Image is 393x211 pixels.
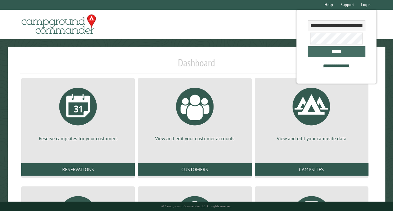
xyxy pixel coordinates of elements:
[161,204,232,208] small: © Campground Commander LLC. All rights reserved.
[138,163,251,176] a: Customers
[29,135,127,142] p: Reserve campsites for your customers
[262,83,361,142] a: View and edit your campsite data
[255,163,368,176] a: Campsites
[145,83,244,142] a: View and edit your customer accounts
[262,135,361,142] p: View and edit your campsite data
[145,135,244,142] p: View and edit your customer accounts
[21,163,135,176] a: Reservations
[29,83,127,142] a: Reserve campsites for your customers
[20,12,98,37] img: Campground Commander
[20,57,373,74] h1: Dashboard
